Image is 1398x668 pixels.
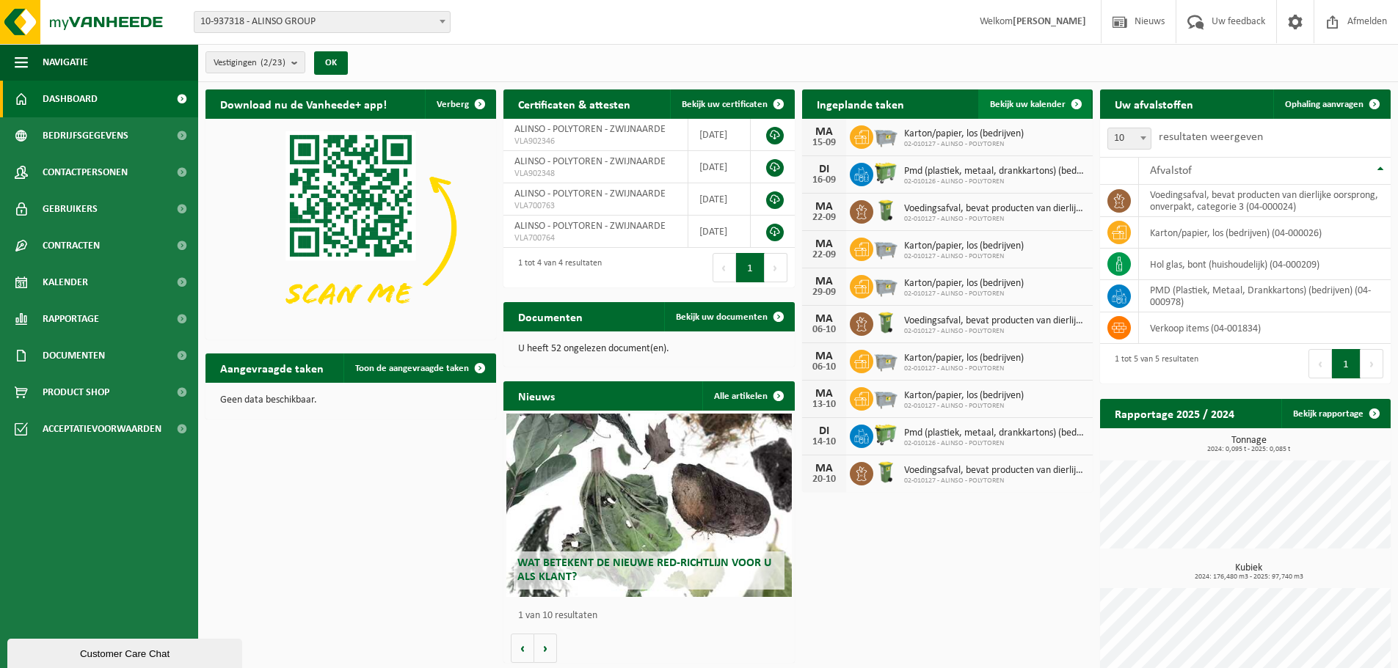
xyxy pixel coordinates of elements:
[1139,217,1391,249] td: karton/papier, los (bedrijven) (04-000026)
[688,119,751,151] td: [DATE]
[904,402,1024,411] span: 02-010127 - ALINSO - POLYTOREN
[809,388,839,400] div: MA
[43,337,105,374] span: Documenten
[1273,89,1389,119] a: Ophaling aanvragen
[873,460,898,485] img: WB-0140-HPE-GN-50
[1159,131,1263,143] label: resultaten weergeven
[514,200,677,212] span: VLA700763
[809,138,839,148] div: 15-09
[873,348,898,372] img: WB-2500-GAL-GY-04
[1107,563,1391,581] h3: Kubiek
[514,221,666,232] span: ALINSO - POLYTOREN - ZWIJNAARDE
[904,278,1024,290] span: Karton/papier, los (bedrijven)
[688,151,751,183] td: [DATE]
[437,100,469,109] span: Verberg
[43,374,109,411] span: Product Shop
[1308,349,1332,378] button: Previous
[314,51,348,75] button: OK
[518,611,787,621] p: 1 van 10 resultaten
[904,427,1085,439] span: Pmd (plastiek, metaal, drankkartons) (bedrijven)
[688,183,751,216] td: [DATE]
[1139,249,1391,280] td: hol glas, bont (huishoudelijk) (04-000209)
[904,140,1024,149] span: 02-010127 - ALINSO - POLYTOREN
[809,474,839,485] div: 20-10
[682,100,768,109] span: Bekijk uw certificaten
[904,203,1085,215] span: Voedingsafval, bevat producten van dierlijke oorsprong, onverpakt, categorie 3
[904,439,1085,448] span: 02-010126 - ALINSO - POLYTOREN
[809,287,839,298] div: 29-09
[809,164,839,175] div: DI
[514,188,666,199] span: ALINSO - POLYTOREN - ZWIJNAARDE
[873,385,898,410] img: WB-2500-GAL-GY-04
[517,557,771,583] span: Wat betekent de nieuwe RED-richtlijn voor u als klant?
[809,313,839,325] div: MA
[1107,348,1198,380] div: 1 tot 5 van 5 resultaten
[518,344,779,354] p: U heeft 52 ongelezen document(en).
[194,12,450,32] span: 10-937318 - ALINSO GROUP
[713,253,736,282] button: Previous
[702,381,793,411] a: Alle artikelen
[1332,349,1361,378] button: 1
[809,126,839,138] div: MA
[904,128,1024,140] span: Karton/papier, los (bedrijven)
[43,411,161,447] span: Acceptatievoorwaarden
[904,290,1024,298] span: 02-010127 - ALINSO - POLYTOREN
[43,191,98,227] span: Gebruikers
[511,252,602,284] div: 1 tot 4 van 4 resultaten
[873,422,898,447] img: WB-0660-HPE-GN-50
[514,124,666,135] span: ALINSO - POLYTOREN - ZWIJNAARDE
[904,177,1085,186] span: 02-010126 - ALINSO - POLYTOREN
[809,350,839,362] div: MA
[802,89,919,118] h2: Ingeplande taken
[664,302,793,331] a: Bekijk uw documenten
[7,636,245,668] iframe: chat widget
[343,353,495,383] a: Toon de aangevraagde taken
[261,58,285,67] count: (2/23)
[514,136,677,147] span: VLA902346
[688,216,751,248] td: [DATE]
[214,52,285,74] span: Vestigingen
[205,353,338,382] h2: Aangevraagde taken
[904,390,1024,402] span: Karton/papier, los (bedrijven)
[904,477,1085,485] span: 02-010127 - ALINSO - POLYTOREN
[355,364,469,373] span: Toon de aangevraagde taken
[809,362,839,372] div: 06-10
[904,327,1085,336] span: 02-010127 - ALINSO - POLYTOREN
[809,463,839,474] div: MA
[809,213,839,223] div: 22-09
[736,253,765,282] button: 1
[43,301,99,337] span: Rapportage
[904,215,1085,224] span: 02-010127 - ALINSO - POLYTOREN
[1107,436,1391,453] h3: Tonnage
[978,89,1091,119] a: Bekijk uw kalender
[904,252,1024,261] span: 02-010127 - ALINSO - POLYTOREN
[1281,399,1389,428] a: Bekijk rapportage
[765,253,787,282] button: Next
[1285,100,1364,109] span: Ophaling aanvragen
[904,364,1024,373] span: 02-010127 - ALINSO - POLYTOREN
[904,315,1085,327] span: Voedingsafval, bevat producten van dierlijke oorsprong, onverpakt, categorie 3
[503,89,645,118] h2: Certificaten & attesten
[514,156,666,167] span: ALINSO - POLYTOREN - ZWIJNAARDE
[809,250,839,260] div: 22-09
[205,51,305,73] button: Vestigingen(2/23)
[873,235,898,260] img: WB-2500-GAL-GY-04
[809,175,839,186] div: 16-09
[676,312,768,322] span: Bekijk uw documenten
[425,89,495,119] button: Verberg
[503,302,597,331] h2: Documenten
[514,232,677,244] span: VLA700764
[809,425,839,437] div: DI
[1139,312,1391,344] td: verkoop items (04-001834)
[205,119,496,337] img: Download de VHEPlus App
[1361,349,1383,378] button: Next
[904,353,1024,364] span: Karton/papier, los (bedrijven)
[43,81,98,117] span: Dashboard
[873,161,898,186] img: WB-0660-HPE-GN-50
[43,44,88,81] span: Navigatie
[534,634,557,663] button: Volgende
[809,437,839,447] div: 14-10
[1108,128,1151,149] span: 10
[873,310,898,335] img: WB-0140-HPE-GN-50
[511,634,534,663] button: Vorige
